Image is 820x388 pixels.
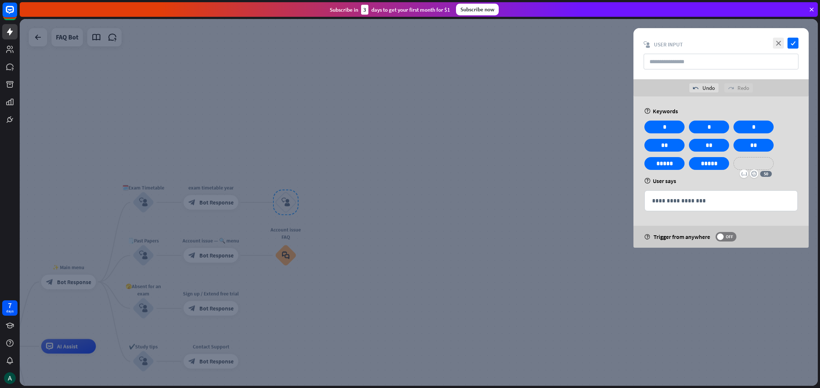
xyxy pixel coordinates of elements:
i: redo [728,85,734,91]
div: User says [644,177,798,185]
div: days [6,309,14,314]
i: help [644,108,651,114]
i: help [644,178,651,184]
span: User Input [654,41,683,48]
a: 7 days [2,300,18,316]
i: block_user_input [644,41,650,48]
div: Undo [689,83,719,92]
i: variable [741,171,747,177]
div: Redo [724,83,753,92]
div: Keywords [644,107,798,115]
i: emoji_smile [751,171,757,177]
div: 7 [8,302,12,309]
i: close [773,38,784,49]
div: Subscribe in days to get your first month for $1 [330,5,450,15]
i: help [644,234,650,240]
div: 3 [361,5,368,15]
i: undo [693,85,699,91]
span: OFF [724,234,735,240]
span: Trigger from anywhere [654,233,710,240]
div: Subscribe now [456,4,499,15]
button: Open LiveChat chat widget [6,3,28,25]
i: check [788,38,798,49]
